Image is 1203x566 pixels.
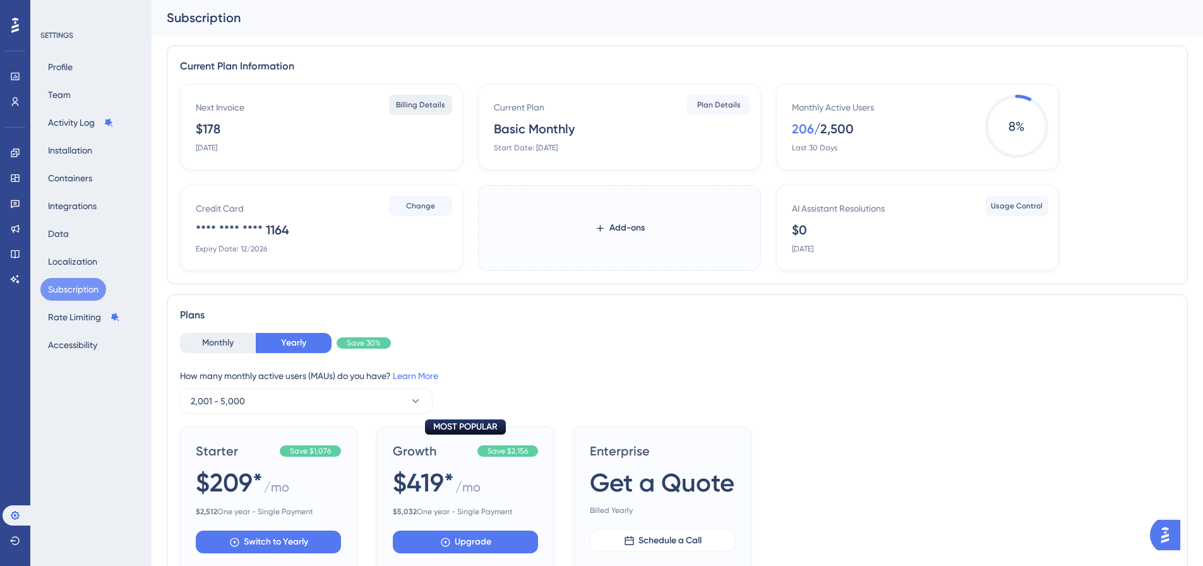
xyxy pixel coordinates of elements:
[196,465,263,500] span: $209*
[40,278,106,301] button: Subscription
[196,100,244,115] div: Next Invoice
[196,201,244,216] div: Credit Card
[814,120,854,138] div: / 2,500
[40,56,80,78] button: Profile
[40,306,128,328] button: Rate Limiting
[393,507,538,517] span: One year - Single Payment
[425,419,506,435] div: MOST POPULAR
[196,244,267,254] div: Expiry Date: 12/2026
[1150,516,1188,554] iframe: UserGuiding AI Assistant Launcher
[494,100,544,115] div: Current Plan
[196,120,220,138] div: $178
[792,221,807,239] div: $0
[256,333,332,353] button: Yearly
[290,446,331,456] span: Save $1,076
[396,100,445,110] span: Billing Details
[393,507,417,516] b: $ 5,032
[494,143,558,153] div: Start Date: [DATE]
[985,196,1048,216] button: Usage Control
[40,83,78,106] button: Team
[488,446,528,456] span: Save $2,156
[792,120,814,138] div: 206
[196,507,341,517] span: One year - Single Payment
[40,195,104,217] button: Integrations
[180,308,1175,323] div: Plans
[40,30,143,40] div: SETTINGS
[590,505,735,515] span: Billed Yearly
[590,442,735,460] span: Enterprise
[40,222,76,245] button: Data
[167,9,1156,27] div: Subscription
[494,120,575,138] div: Basic Monthly
[393,531,538,553] button: Upgrade
[264,478,289,502] span: / mo
[389,196,452,216] button: Change
[792,201,885,216] div: AI Assistant Resolutions
[347,338,381,348] span: Save 30%
[180,388,433,414] button: 2,001 - 5,000
[40,334,105,356] button: Accessibility
[393,465,454,500] span: $419*
[196,442,275,460] span: Starter
[455,534,491,550] span: Upgrade
[40,111,121,134] button: Activity Log
[590,529,735,552] button: Schedule a Call
[792,244,813,254] div: [DATE]
[40,167,100,190] button: Containers
[590,465,734,500] span: Get a Quote
[393,442,472,460] span: Growth
[406,201,435,211] span: Change
[991,201,1043,211] span: Usage Control
[191,394,245,409] span: 2,001 - 5,000
[180,59,1175,74] div: Current Plan Information
[40,250,105,273] button: Localization
[792,143,837,153] div: Last 30 Days
[697,100,741,110] span: Plan Details
[638,533,702,548] span: Schedule a Call
[180,368,1175,383] div: How many monthly active users (MAUs) do you have?
[180,333,256,353] button: Monthly
[40,139,100,162] button: Installation
[196,531,341,553] button: Switch to Yearly
[196,507,217,516] b: $ 2,512
[575,217,665,239] button: Add-ons
[792,100,874,115] div: Monthly Active Users
[196,143,217,153] div: [DATE]
[455,478,481,502] span: / mo
[393,371,438,381] a: Learn More
[985,95,1048,158] span: 8 %
[389,95,452,115] button: Billing Details
[244,534,308,550] span: Switch to Yearly
[609,220,645,236] span: Add-ons
[687,95,750,115] button: Plan Details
